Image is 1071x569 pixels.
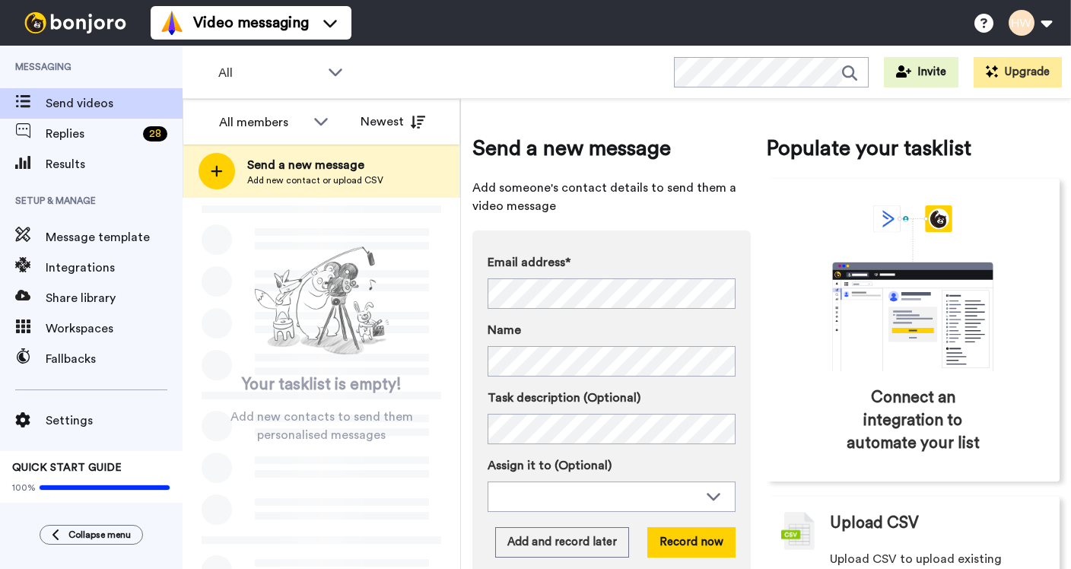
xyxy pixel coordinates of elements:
img: csv-grey.png [781,512,815,550]
span: Your tasklist is empty! [242,374,402,396]
span: Send videos [46,94,183,113]
span: Replies [46,125,137,143]
span: Add new contact or upload CSV [247,174,383,186]
span: Connect an integration to automate your list [831,386,995,455]
span: Workspaces [46,319,183,338]
span: Send a new message [247,156,383,174]
div: All members [219,113,306,132]
span: Add someone's contact details to send them a video message [472,179,751,215]
label: Assign it to (Optional) [488,456,736,475]
label: Email address* [488,253,736,272]
div: 28 [143,126,167,141]
div: animation [799,205,1027,371]
button: Newest [349,106,437,137]
label: Task description (Optional) [488,389,736,407]
span: Results [46,155,183,173]
button: Add and record later [495,527,629,558]
img: ready-set-action.png [246,240,398,362]
button: Upgrade [974,57,1062,87]
span: Collapse menu [68,529,131,541]
span: Upload CSV [830,512,919,535]
span: Fallbacks [46,350,183,368]
span: Send a new message [472,133,751,164]
span: Video messaging [193,12,309,33]
span: Message template [46,228,183,246]
span: 100% [12,482,36,494]
span: Populate your tasklist [766,133,1060,164]
span: Add new contacts to send them personalised messages [205,408,437,444]
span: All [218,64,320,82]
button: Collapse menu [40,525,143,545]
span: Name [488,321,521,339]
img: bj-logo-header-white.svg [18,12,132,33]
span: Share library [46,289,183,307]
span: QUICK START GUIDE [12,463,122,473]
img: vm-color.svg [160,11,184,35]
button: Record now [647,527,736,558]
button: Invite [884,57,958,87]
span: Settings [46,412,183,430]
span: Integrations [46,259,183,277]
